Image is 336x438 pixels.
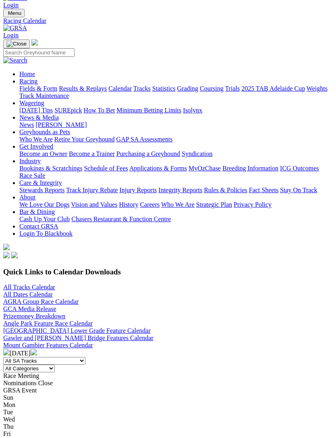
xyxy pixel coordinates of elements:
[19,114,59,121] a: News & Media
[3,17,333,25] a: Racing Calendar
[3,387,333,394] div: GRSA Event
[19,187,333,194] div: Care & Integrity
[189,165,221,172] a: MyOzChase
[3,57,27,64] img: Search
[3,430,333,438] div: Fri
[19,85,333,100] div: Racing
[196,201,232,208] a: Strategic Plan
[19,201,69,208] a: We Love Our Dogs
[19,129,70,135] a: Greyhounds as Pets
[241,85,305,92] a: 2025 TAB Adelaide Cup
[3,284,55,291] a: All Tracks Calendar
[84,107,115,114] a: How To Bet
[3,48,75,57] input: Search
[225,85,240,92] a: Trials
[3,320,93,327] a: Angle Park Feature Race Calendar
[3,334,153,341] a: Gawler and [PERSON_NAME] Bridge Features Calendar
[31,39,38,46] img: logo-grsa-white.png
[280,165,319,172] a: ICG Outcomes
[3,313,65,320] a: Prizemoney Breakdown
[204,187,247,193] a: Rules & Policies
[158,187,202,193] a: Integrity Reports
[3,349,333,357] div: [DATE]
[19,165,333,179] div: Industry
[116,150,180,157] a: Purchasing a Greyhound
[3,342,93,349] a: Mount Gambier Features Calendar
[19,85,57,92] a: Fields & Form
[119,201,138,208] a: History
[19,121,333,129] div: News & Media
[19,107,333,114] div: Wagering
[19,121,34,128] a: News
[19,150,67,157] a: Become an Owner
[19,107,53,114] a: [DATE] Tips
[19,100,44,106] a: Wagering
[3,25,27,32] img: GRSA
[19,158,41,164] a: Industry
[69,150,115,157] a: Become a Trainer
[183,107,202,114] a: Isolynx
[177,85,198,92] a: Grading
[119,187,157,193] a: Injury Reports
[19,172,45,179] a: Race Safe
[3,252,10,258] img: facebook.svg
[3,401,333,409] div: Mon
[3,372,333,380] div: Race Meeting
[3,423,333,430] div: Thu
[3,409,333,416] div: Tue
[3,416,333,423] div: Wed
[19,216,333,223] div: Bar & Dining
[31,349,37,355] img: chevron-right-pager-white.svg
[222,165,278,172] a: Breeding Information
[3,298,79,305] a: AGRA Group Race Calendar
[66,187,118,193] a: Track Injury Rebate
[3,32,19,39] a: Login
[249,187,278,193] a: Fact Sheets
[3,2,19,8] a: Login
[19,208,55,215] a: Bar & Dining
[19,179,62,186] a: Care & Integrity
[71,216,171,222] a: Chasers Restaurant & Function Centre
[19,150,333,158] div: Get Involved
[152,85,176,92] a: Statistics
[3,244,10,250] img: logo-grsa-white.png
[3,291,53,298] a: All Dates Calendar
[3,39,30,48] button: Toggle navigation
[161,201,195,208] a: Who We Are
[19,216,70,222] a: Cash Up Your Club
[116,136,173,143] a: GAP SA Assessments
[19,187,64,193] a: Stewards Reports
[133,85,151,92] a: Tracks
[19,136,53,143] a: Who We Are
[200,85,224,92] a: Coursing
[19,136,333,143] div: Greyhounds as Pets
[19,194,35,201] a: About
[19,201,333,208] div: About
[54,136,115,143] a: Retire Your Greyhound
[3,394,333,401] div: Sun
[19,165,82,172] a: Bookings & Scratchings
[108,85,132,92] a: Calendar
[3,305,56,312] a: GCA Media Release
[182,150,212,157] a: Syndication
[3,380,333,387] div: Nominations Close
[129,165,187,172] a: Applications & Forms
[8,10,21,16] span: Menu
[3,9,25,17] button: Toggle navigation
[6,41,27,47] img: Close
[19,143,53,150] a: Get Involved
[116,107,181,114] a: Minimum Betting Limits
[11,252,18,258] img: twitter.svg
[59,85,107,92] a: Results & Replays
[35,121,87,128] a: [PERSON_NAME]
[54,107,82,114] a: SUREpick
[280,187,317,193] a: Stay On Track
[140,201,160,208] a: Careers
[19,71,35,77] a: Home
[3,268,333,276] h3: Quick Links to Calendar Downloads
[19,223,58,230] a: Contact GRSA
[234,201,272,208] a: Privacy Policy
[3,349,10,355] img: chevron-left-pager-white.svg
[19,230,73,237] a: Login To Blackbook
